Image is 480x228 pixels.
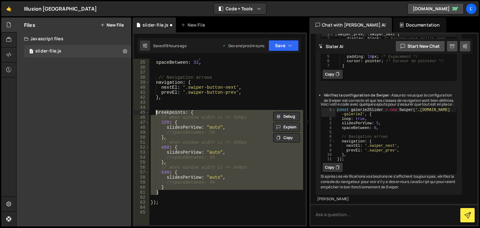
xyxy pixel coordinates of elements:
[134,130,149,135] div: 49
[134,175,149,180] div: 58
[134,60,149,65] div: 35
[214,3,266,14] button: Code + Tools
[134,140,149,145] div: 51
[134,65,149,70] div: 36
[321,108,336,117] div: 1
[134,145,149,150] div: 52
[134,195,149,200] div: 62
[100,22,124,27] button: New File
[321,121,336,126] div: 3
[317,196,460,202] div: [PERSON_NAME]
[268,40,299,51] button: Save
[153,43,187,48] div: Saved
[322,69,343,79] button: Copy
[222,43,265,48] div: Dev and prod in sync
[309,17,392,32] div: Chat with [PERSON_NAME] AI
[273,112,300,121] button: Debug
[134,110,149,115] div: 45
[134,190,149,195] div: 61
[321,116,336,121] div: 2
[134,70,149,75] div: 37
[273,133,300,142] button: Copy
[134,105,149,110] div: 44
[134,75,149,80] div: 38
[321,55,333,59] div: 5
[321,130,336,135] div: 5
[35,48,61,54] div: slider-file.js
[466,3,477,14] a: L'
[134,120,149,125] div: 47
[142,22,168,28] div: slider-file.js
[134,210,149,215] div: 65
[321,148,336,152] div: 9
[322,162,343,172] button: Copy
[134,160,149,165] div: 55
[29,49,33,54] span: 1
[134,115,149,120] div: 46
[134,185,149,190] div: 60
[407,3,464,14] a: [DOMAIN_NAME]
[273,122,300,132] button: Explain
[321,32,333,37] div: 1
[134,200,149,205] div: 63
[321,157,336,161] div: 11
[134,170,149,175] div: 57
[164,43,187,48] div: 19 hours ago
[134,165,149,170] div: 56
[324,93,457,103] li: : Assurez-vous que la configuration de Swiper est correcte et que les classes de navigation sont ...
[321,153,336,157] div: 10
[321,144,336,148] div: 8
[134,80,149,85] div: 39
[24,22,35,28] h2: Files
[134,155,149,160] div: 54
[321,126,336,130] div: 4
[24,5,97,12] div: Illusion [GEOGRAPHIC_DATA]
[24,45,131,57] div: 16569/45286.js
[324,92,389,98] strong: Vérifiez la configuration de Swiper
[319,43,344,49] h2: Slater AI
[134,100,149,105] div: 43
[321,59,333,64] div: 6
[134,90,149,95] div: 41
[321,139,336,143] div: 7
[17,32,131,45] div: Javascript files
[1,1,17,16] a: 🤙
[321,37,333,46] div: 2
[134,205,149,210] div: 64
[321,64,333,68] div: 7
[393,17,446,32] div: Documentation
[134,150,149,155] div: 53
[134,125,149,130] div: 48
[321,135,336,139] div: 6
[134,135,149,140] div: 50
[395,41,445,52] button: Start new chat
[181,22,207,28] div: New File
[134,180,149,185] div: 59
[134,85,149,90] div: 40
[134,95,149,100] div: 42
